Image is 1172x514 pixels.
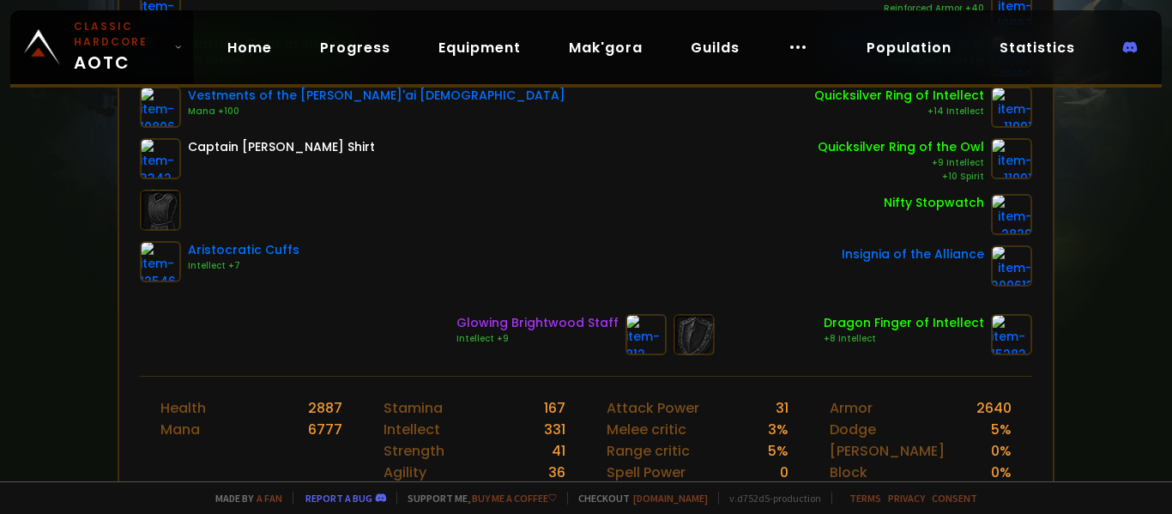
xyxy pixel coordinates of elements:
div: Agility [384,462,426,483]
img: item-11991 [991,87,1032,128]
div: Quicksilver Ring of Intellect [814,87,984,105]
div: 31 [776,397,788,419]
div: Nifty Stopwatch [884,194,984,212]
div: 5 % [991,419,1012,440]
a: Classic HardcoreAOTC [10,10,193,84]
div: Intellect +7 [188,259,299,273]
img: item-12546 [140,241,181,282]
div: 2640 [976,397,1012,419]
div: 167 [544,397,565,419]
div: +8 Intellect [824,332,984,346]
span: v. d752d5 - production [718,492,821,505]
div: Spell Power [607,462,686,483]
div: Captain [PERSON_NAME] Shirt [188,138,375,156]
div: Stamina [384,397,443,419]
img: item-11991 [991,138,1032,179]
div: 331 [544,419,565,440]
div: Intellect [384,419,440,440]
div: 3 % [768,419,788,440]
a: Population [853,30,965,65]
a: Progress [306,30,404,65]
div: 6777 [308,419,342,440]
div: 2887 [308,397,342,419]
div: Intellect +9 [456,332,619,346]
a: Equipment [425,30,535,65]
img: item-2820 [991,194,1032,235]
a: Home [214,30,286,65]
div: +9 Intellect [818,156,984,170]
div: Dragon Finger of Intellect [824,314,984,332]
a: a fan [257,492,282,505]
span: Made by [205,492,282,505]
div: Mana +100 [188,105,565,118]
img: item-10806 [140,87,181,128]
div: 41 [552,440,565,462]
a: Buy me a coffee [472,492,557,505]
img: item-15282 [991,314,1032,355]
div: 0 % [991,462,1012,483]
div: Mana [160,419,200,440]
div: Aristocratic Cuffs [188,241,299,259]
a: Consent [932,492,977,505]
div: Reinforced Armor +40 [655,2,984,15]
div: Quicksilver Ring of the Owl [818,138,984,156]
div: 36 [548,462,565,483]
div: 5 % [768,440,788,462]
div: Vestments of the [PERSON_NAME]'ai [DEMOGRAPHIC_DATA] [188,87,565,105]
img: item-812 [625,314,667,355]
div: Health [160,397,206,419]
span: Support me, [396,492,557,505]
a: Terms [849,492,881,505]
img: item-209613 [991,245,1032,287]
div: 0 [780,462,788,483]
div: Melee critic [607,419,686,440]
div: Range critic [607,440,690,462]
div: Insignia of the Alliance [842,245,984,263]
a: Statistics [986,30,1089,65]
div: 0 % [991,440,1012,462]
div: Glowing Brightwood Staff [456,314,619,332]
span: Checkout [567,492,708,505]
small: Classic Hardcore [74,19,167,50]
a: Mak'gora [555,30,656,65]
span: AOTC [74,19,167,76]
div: Dodge [830,419,876,440]
div: Armor [830,397,873,419]
div: [PERSON_NAME] [830,440,945,462]
div: Strength [384,440,444,462]
div: Block [830,462,867,483]
a: Privacy [888,492,925,505]
a: Report a bug [305,492,372,505]
a: Guilds [677,30,753,65]
div: +14 Intellect [814,105,984,118]
a: [DOMAIN_NAME] [633,492,708,505]
div: Attack Power [607,397,699,419]
img: item-3342 [140,138,181,179]
div: +10 Spirit [818,170,984,184]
